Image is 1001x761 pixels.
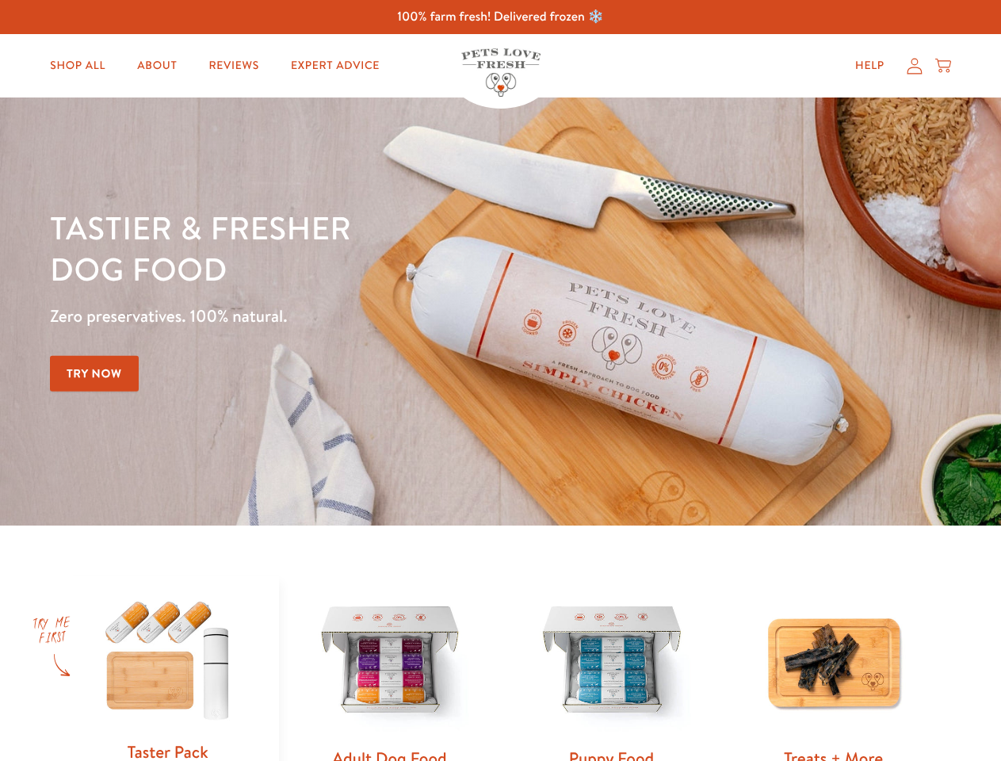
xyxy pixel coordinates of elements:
a: Try Now [50,356,139,392]
a: Reviews [196,50,271,82]
a: Help [842,50,897,82]
a: Shop All [37,50,118,82]
a: Expert Advice [278,50,392,82]
p: Zero preservatives. 100% natural. [50,302,651,331]
a: About [124,50,189,82]
img: Pets Love Fresh [461,48,541,97]
h1: Tastier & fresher dog food [50,207,651,289]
